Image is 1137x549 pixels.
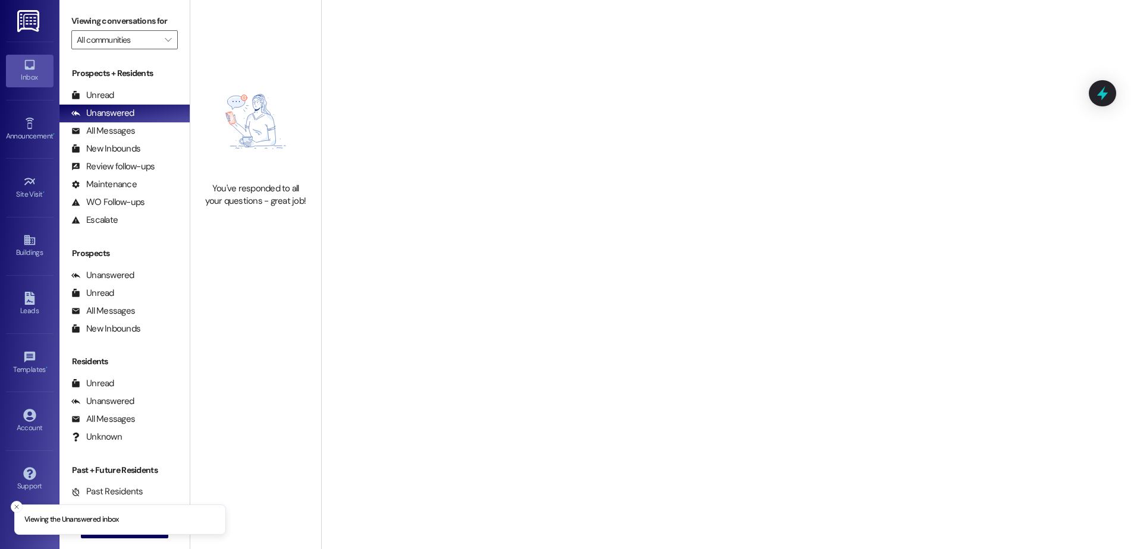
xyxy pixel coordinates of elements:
[6,172,54,204] a: Site Visit •
[71,485,143,498] div: Past Residents
[71,287,114,299] div: Unread
[59,464,190,477] div: Past + Future Residents
[71,107,134,119] div: Unanswered
[6,288,54,320] a: Leads
[6,405,54,437] a: Account
[71,377,114,390] div: Unread
[24,515,119,525] p: Viewing the Unanswered inbox
[17,10,42,32] img: ResiDesk Logo
[6,463,54,496] a: Support
[559,197,899,216] h2: Welcome to Your Conversations
[559,228,899,261] p: Start connecting with your residents and prospects. Select an existing conversation or create a n...
[71,413,135,425] div: All Messages
[6,230,54,262] a: Buildings
[165,35,171,45] i: 
[71,12,178,30] label: Viewing conversations for
[71,125,135,137] div: All Messages
[71,323,140,335] div: New Inbounds
[71,143,140,155] div: New Inbounds
[11,501,23,513] button: Close toast
[6,55,54,87] a: Inbox
[71,269,134,282] div: Unanswered
[59,247,190,260] div: Prospects
[71,160,155,173] div: Review follow-ups
[6,347,54,379] a: Templates •
[71,395,134,408] div: Unanswered
[53,130,55,138] span: •
[77,30,159,49] input: All communities
[203,67,308,176] img: empty-state
[71,178,137,191] div: Maintenance
[71,196,145,209] div: WO Follow-ups
[43,188,45,197] span: •
[203,182,308,208] div: You've responded to all your questions - great job!
[71,89,114,102] div: Unread
[71,305,135,317] div: All Messages
[583,274,875,289] span: Open conversations by clicking on inboxes or use the New Message button
[59,355,190,368] div: Residents
[46,364,48,372] span: •
[71,214,118,226] div: Escalate
[71,431,122,443] div: Unknown
[59,67,190,80] div: Prospects + Residents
